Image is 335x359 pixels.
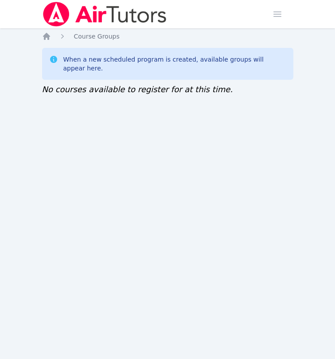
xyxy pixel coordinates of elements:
[74,32,120,41] a: Course Groups
[42,32,293,41] nav: Breadcrumb
[42,85,233,94] span: No courses available to register for at this time.
[74,33,120,40] span: Course Groups
[63,55,286,73] div: When a new scheduled program is created, available groups will appear here.
[42,2,167,27] img: Air Tutors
